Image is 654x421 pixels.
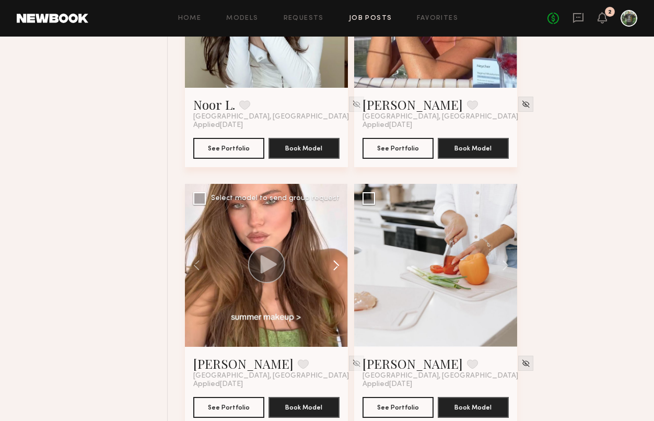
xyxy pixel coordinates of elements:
button: See Portfolio [193,397,264,418]
span: [GEOGRAPHIC_DATA], [GEOGRAPHIC_DATA] [363,372,518,380]
div: 2 [608,9,612,15]
button: Book Model [438,397,509,418]
button: See Portfolio [363,397,434,418]
a: Home [178,15,202,22]
div: Applied [DATE] [363,380,509,389]
a: Book Model [438,143,509,152]
img: Unhide Model [352,100,361,109]
a: Book Model [438,402,509,411]
img: Unhide Model [521,100,530,109]
a: Noor L. [193,96,235,113]
div: Applied [DATE] [363,121,509,130]
a: [PERSON_NAME] [363,355,463,372]
a: Book Model [268,402,340,411]
button: Book Model [268,138,340,159]
a: Models [226,15,258,22]
div: Select model to send group request [211,195,340,202]
button: Book Model [438,138,509,159]
a: [PERSON_NAME] [193,355,294,372]
span: [GEOGRAPHIC_DATA], [GEOGRAPHIC_DATA] [193,113,349,121]
img: Unhide Model [521,359,530,368]
div: Applied [DATE] [193,121,340,130]
button: See Portfolio [363,138,434,159]
button: See Portfolio [193,138,264,159]
a: Job Posts [349,15,392,22]
a: Book Model [268,143,340,152]
a: Requests [284,15,324,22]
span: [GEOGRAPHIC_DATA], [GEOGRAPHIC_DATA] [193,372,349,380]
img: Unhide Model [352,359,361,368]
a: Favorites [417,15,458,22]
a: [PERSON_NAME] [363,96,463,113]
button: Book Model [268,397,340,418]
div: Applied [DATE] [193,380,340,389]
span: [GEOGRAPHIC_DATA], [GEOGRAPHIC_DATA] [363,113,518,121]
